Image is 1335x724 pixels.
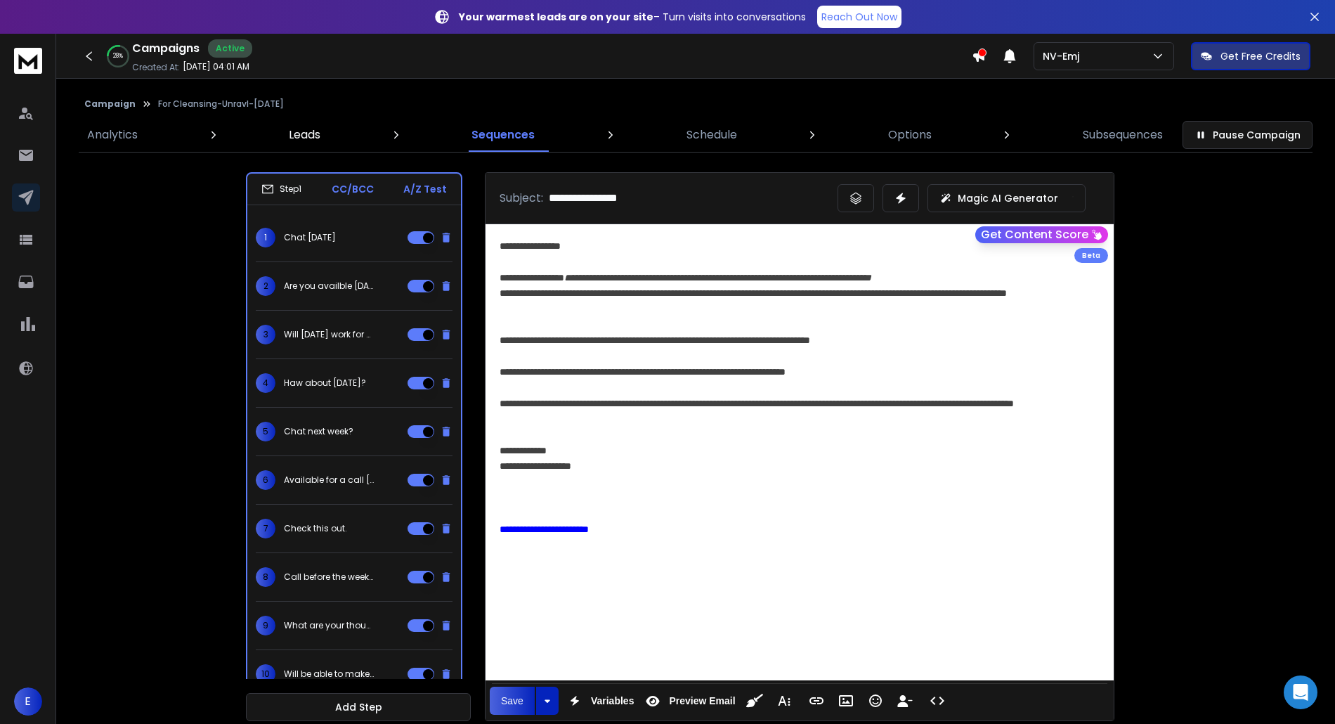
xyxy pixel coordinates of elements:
span: 5 [256,422,275,441]
p: NV-Emj [1043,49,1085,63]
button: Clean HTML [741,687,768,715]
h1: Campaigns [132,40,200,57]
p: 28 % [113,52,123,60]
p: Haw about [DATE]? [284,377,366,389]
p: Subsequences [1083,127,1163,143]
p: Call before the weekend [284,571,374,583]
a: Analytics [79,118,146,152]
p: For Cleansing-Unravl-[DATE] [158,98,284,110]
p: [DATE] 04:01 AM [183,61,249,72]
button: Variables [561,687,637,715]
button: Emoticons [862,687,889,715]
img: logo [14,48,42,74]
p: Are you availble [DATE] [284,280,374,292]
div: Beta [1074,248,1108,263]
strong: Your warmest leads are on your site [459,10,653,24]
span: 4 [256,373,275,393]
button: Magic AI Generator [927,184,1086,212]
span: 8 [256,567,275,587]
span: 9 [256,616,275,635]
p: Chat [DATE] [284,232,336,243]
button: Code View [924,687,951,715]
p: CC/BCC [332,182,374,196]
p: Subject: [500,190,543,207]
a: Leads [280,118,329,152]
p: Will [DATE] work for you? [284,329,374,340]
button: Get Free Credits [1191,42,1310,70]
p: What are your thoughts on this one? [284,620,374,631]
span: 10 [256,664,275,684]
span: Preview Email [666,695,738,707]
span: 6 [256,470,275,490]
span: 1 [256,228,275,247]
span: 3 [256,325,275,344]
p: – Turn visits into conversations [459,10,806,24]
p: Sequences [471,127,535,143]
a: Schedule [678,118,745,152]
span: 2 [256,276,275,296]
button: Insert Unsubscribe Link [892,687,918,715]
button: Get Content Score [975,226,1108,243]
p: Created At: [132,62,180,73]
p: Get Free Credits [1220,49,1301,63]
div: Active [208,39,252,58]
button: Insert Link (Ctrl+K) [803,687,830,715]
p: Chat next week? [284,426,353,437]
p: Will be able to make it? [284,668,374,680]
span: 7 [256,519,275,538]
button: Preview Email [639,687,738,715]
div: Step 1 [261,183,301,195]
a: Options [880,118,940,152]
a: Subsequences [1074,118,1171,152]
p: A/Z Test [403,182,447,196]
a: Reach Out Now [817,6,901,28]
p: Reach Out Now [821,10,897,24]
button: E [14,687,42,716]
button: More Text [771,687,797,715]
span: Variables [588,695,637,707]
button: Insert Image (Ctrl+P) [833,687,859,715]
p: Available for a call [DATE]? [284,474,374,486]
p: Leads [289,127,320,143]
p: Check this out. [284,523,347,534]
button: Save [490,687,535,715]
a: Sequences [463,118,543,152]
p: Analytics [87,127,138,143]
div: Open Intercom Messenger [1284,675,1317,709]
p: Magic AI Generator [958,191,1058,205]
button: Campaign [84,98,136,110]
button: Add Step [246,693,471,721]
p: Schedule [686,127,737,143]
p: Options [888,127,932,143]
button: Pause Campaign [1183,121,1313,149]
